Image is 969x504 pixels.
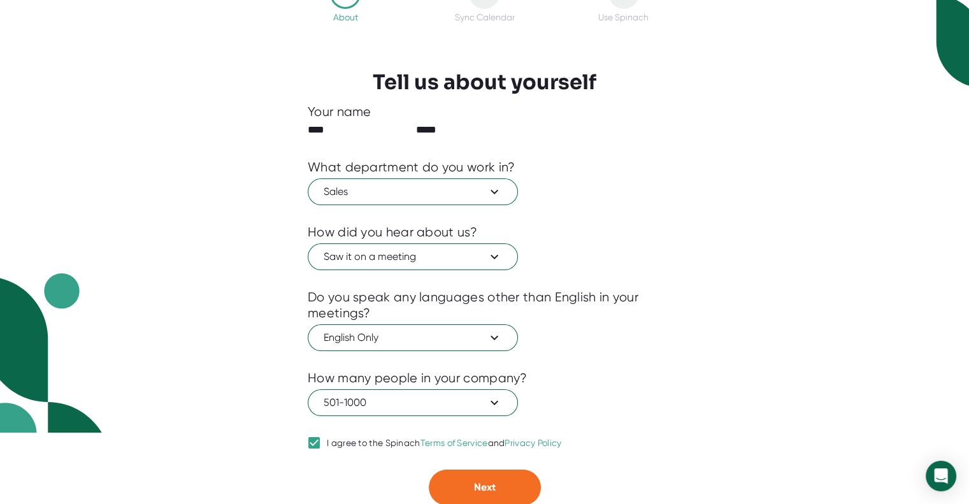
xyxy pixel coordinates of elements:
span: 501-1000 [324,395,502,410]
div: About [333,12,358,22]
h3: Tell us about yourself [373,70,596,94]
a: Privacy Policy [505,438,561,448]
div: Open Intercom Messenger [926,461,956,491]
div: Use Spinach [598,12,649,22]
div: Your name [308,104,661,120]
span: Sales [324,184,502,199]
div: What department do you work in? [308,159,515,175]
a: Terms of Service [420,438,488,448]
span: Next [474,481,496,493]
div: Sync Calendar [454,12,514,22]
div: How did you hear about us? [308,224,477,240]
button: 501-1000 [308,389,518,416]
button: English Only [308,324,518,351]
button: Saw it on a meeting [308,243,518,270]
span: English Only [324,330,502,345]
div: I agree to the Spinach and [327,438,562,449]
span: Saw it on a meeting [324,249,502,264]
div: How many people in your company? [308,370,528,386]
div: Do you speak any languages other than English in your meetings? [308,289,661,321]
button: Sales [308,178,518,205]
